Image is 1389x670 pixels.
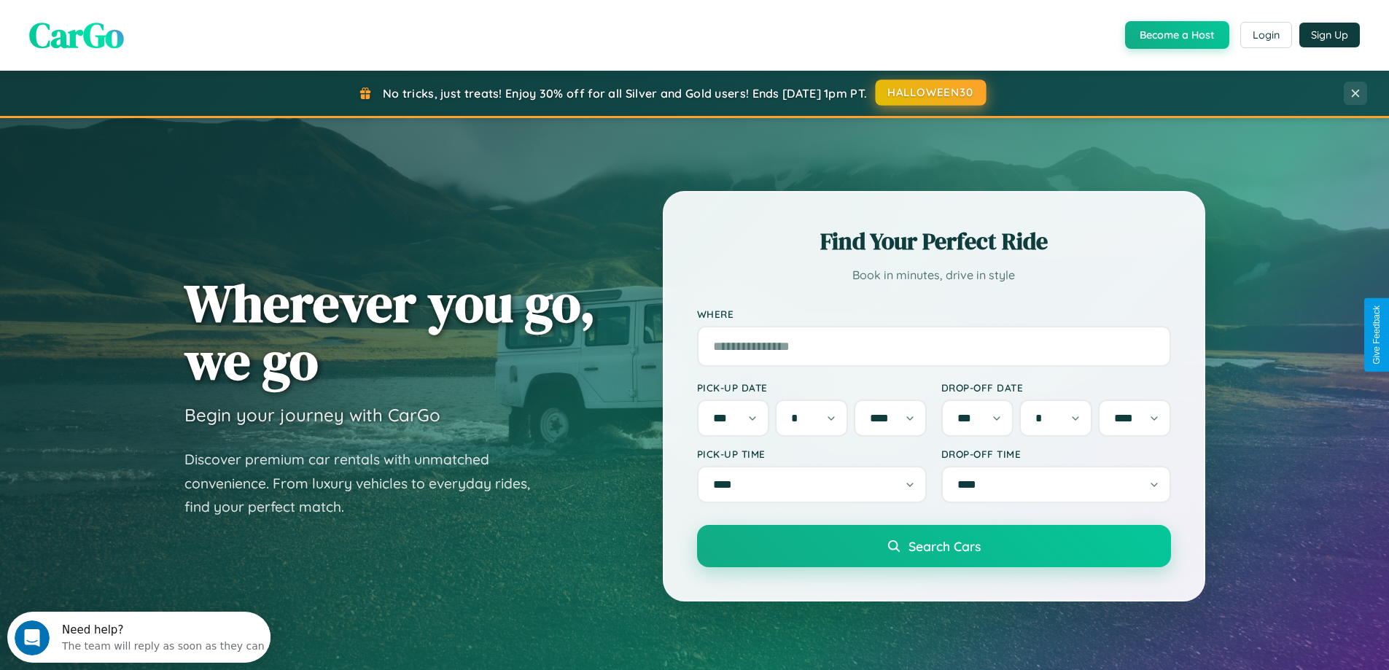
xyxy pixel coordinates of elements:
[697,381,927,394] label: Pick-up Date
[697,265,1171,286] p: Book in minutes, drive in style
[1372,305,1382,365] div: Give Feedback
[1125,21,1229,49] button: Become a Host
[697,225,1171,257] h2: Find Your Perfect Ride
[184,404,440,426] h3: Begin your journey with CarGo
[876,79,987,106] button: HALLOWEEN30
[6,6,271,46] div: Open Intercom Messenger
[941,381,1171,394] label: Drop-off Date
[184,448,549,519] p: Discover premium car rentals with unmatched convenience. From luxury vehicles to everyday rides, ...
[697,308,1171,320] label: Where
[383,86,867,101] span: No tricks, just treats! Enjoy 30% off for all Silver and Gold users! Ends [DATE] 1pm PT.
[184,274,596,389] h1: Wherever you go, we go
[55,12,257,24] div: Need help?
[15,620,50,655] iframe: Intercom live chat
[1240,22,1292,48] button: Login
[697,448,927,460] label: Pick-up Time
[55,24,257,39] div: The team will reply as soon as they can
[1299,23,1360,47] button: Sign Up
[941,448,1171,460] label: Drop-off Time
[909,538,981,554] span: Search Cars
[697,525,1171,567] button: Search Cars
[7,612,271,663] iframe: Intercom live chat discovery launcher
[29,11,124,59] span: CarGo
